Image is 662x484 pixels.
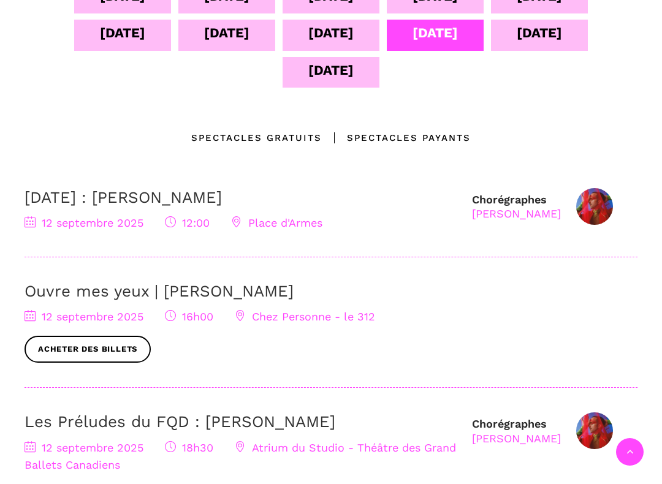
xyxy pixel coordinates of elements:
[165,441,213,454] span: 18h30
[165,310,213,323] span: 16h00
[472,431,561,445] div: [PERSON_NAME]
[100,22,145,43] div: [DATE]
[231,216,322,229] span: Place d'Armes
[25,441,143,454] span: 12 septembre 2025
[25,282,294,300] a: Ouvre mes yeux | [PERSON_NAME]
[25,412,335,431] a: Les Préludes du FQD : [PERSON_NAME]
[472,192,561,221] div: Chorégraphes
[25,441,456,472] span: Atrium du Studio - Théâtre des Grand Ballets Canadiens
[25,188,222,206] a: [DATE] : [PERSON_NAME]
[322,130,471,145] div: Spectacles Payants
[25,310,143,323] span: 12 septembre 2025
[235,310,375,323] span: Chez Personne - le 312
[165,216,210,229] span: 12:00
[517,22,562,43] div: [DATE]
[576,188,613,225] img: Nicholas Bellefleur
[25,336,151,363] a: Acheter des billets
[308,59,354,81] div: [DATE]
[413,22,458,43] div: [DATE]
[204,22,249,43] div: [DATE]
[191,130,322,145] div: Spectacles gratuits
[308,22,354,43] div: [DATE]
[25,216,143,229] span: 12 septembre 2025
[576,412,613,449] img: Nicholas Bellefleur
[472,206,561,221] div: [PERSON_NAME]
[472,417,561,445] div: Chorégraphes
